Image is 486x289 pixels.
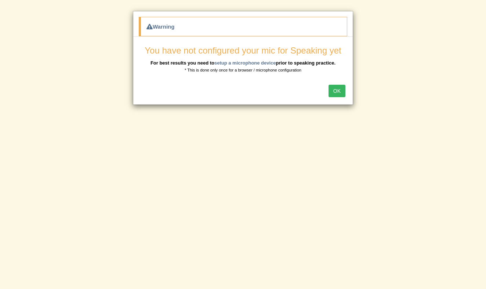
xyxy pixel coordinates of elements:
[145,45,341,55] span: You have not configured your mic for Speaking yet
[150,60,336,66] b: For best results you need to prior to speaking practice.
[329,85,345,97] button: OK
[139,17,347,36] div: Warning
[185,68,301,72] small: * This is done only once for a browser / microphone configuration
[214,60,276,66] a: setup a microphone device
